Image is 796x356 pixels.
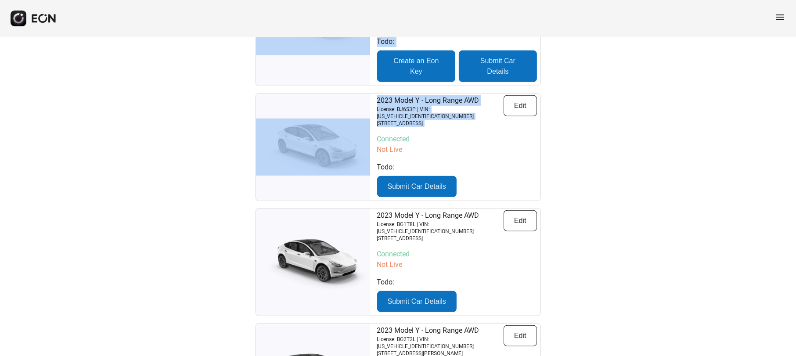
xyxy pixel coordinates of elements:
[377,134,537,144] p: Connected
[377,259,537,270] p: Not Live
[504,95,537,116] button: Edit
[256,234,370,291] img: car
[377,162,537,173] p: Todo:
[377,291,457,312] button: Submit Car Details
[775,12,785,22] span: menu
[377,120,504,127] p: [STREET_ADDRESS]
[377,221,504,235] p: License: BG1T8L | VIN: [US_VEHICLE_IDENTIFICATION_NUMBER]
[377,106,504,120] p: License: BJ6S3P | VIN: [US_VEHICLE_IDENTIFICATION_NUMBER]
[377,277,537,288] p: Todo:
[377,235,504,242] p: [STREET_ADDRESS]
[256,119,370,176] img: car
[504,210,537,231] button: Edit
[504,325,537,346] button: Edit
[377,176,457,197] button: Submit Car Details
[377,325,504,336] p: 2023 Model Y - Long Range AWD
[459,50,537,82] button: Submit Car Details
[377,249,537,259] p: Connected
[377,95,504,106] p: 2023 Model Y - Long Range AWD
[377,210,504,221] p: 2023 Model Y - Long Range AWD
[377,50,456,82] button: Create an Eon Key
[377,144,537,155] p: Not Live
[377,36,537,47] p: Todo:
[377,336,504,350] p: License: BG2T2L | VIN: [US_VEHICLE_IDENTIFICATION_NUMBER]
